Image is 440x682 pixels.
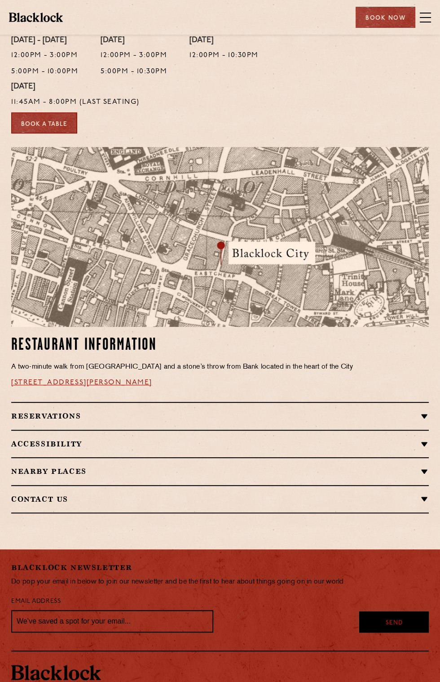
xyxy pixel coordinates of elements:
a: [STREET_ADDRESS][PERSON_NAME] [11,379,152,386]
h2: Accessibility [11,440,429,448]
p: 5:00pm - 10:00pm [11,66,78,78]
p: Do pop your email in below to join our newsletter and be the first to hear about things going on ... [11,576,429,588]
p: 5:00pm - 10:30pm [101,66,167,78]
h2: Nearby Places [11,467,429,476]
h2: Contact Us [11,495,429,504]
a: Book a Table [11,112,77,134]
p: A two-minute walk from [GEOGRAPHIC_DATA] and a stone’s throw from Bank located in the heart of th... [11,361,429,373]
h4: [DATE] [101,36,167,46]
h4: [DATE] - [DATE] [11,36,78,46]
p: 11:45am - 8:00pm (Last Seating) [11,97,140,108]
label: Email Address [11,597,61,607]
img: svg%3E [386,165,440,345]
p: 12:00pm - 3:00pm [101,50,167,62]
p: 12:00pm - 3:00pm [11,50,78,62]
div: Book Now [356,7,415,28]
p: 12:00pm - 10:30pm [189,50,259,62]
img: BL_Textured_Logo-footer-cropped.svg [11,665,101,680]
span: Send [386,619,403,628]
h2: Restaurant Information [11,337,262,355]
input: We’ve saved a spot for your email... [11,610,213,633]
h2: Blacklock Newsletter [11,563,429,572]
img: BL_Textured_Logo-footer-cropped.svg [9,13,63,22]
h4: [DATE] [11,82,140,92]
h2: Reservations [11,412,429,420]
h4: [DATE] [189,36,259,46]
